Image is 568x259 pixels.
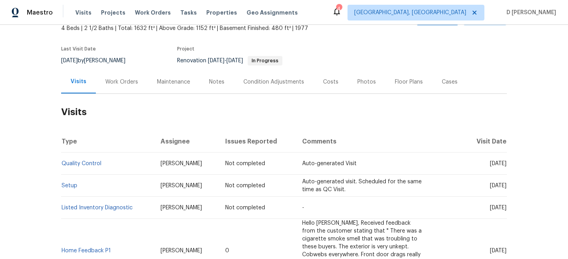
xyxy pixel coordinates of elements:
[61,130,154,153] th: Type
[206,9,237,17] span: Properties
[302,161,357,166] span: Auto-generated Visit
[490,248,506,253] span: [DATE]
[225,183,265,188] span: Not completed
[323,78,338,86] div: Costs
[354,9,466,17] span: [GEOGRAPHIC_DATA], [GEOGRAPHIC_DATA]
[27,9,53,17] span: Maestro
[157,78,190,86] div: Maintenance
[177,47,194,51] span: Project
[208,58,243,63] span: -
[61,58,78,63] span: [DATE]
[135,9,171,17] span: Work Orders
[161,248,202,253] span: [PERSON_NAME]
[61,24,347,32] span: 4 Beds | 2 1/2 Baths | Total: 1632 ft² | Above Grade: 1152 ft² | Basement Finished: 480 ft² | 1977
[161,161,202,166] span: [PERSON_NAME]
[180,10,197,15] span: Tasks
[302,179,422,192] span: Auto-generated visit. Scheduled for the same time as QC Visit.
[154,130,219,153] th: Assignee
[296,130,430,153] th: Comments
[225,161,265,166] span: Not completed
[61,56,135,65] div: by [PERSON_NAME]
[219,130,296,153] th: Issues Reported
[503,9,556,17] span: D [PERSON_NAME]
[302,205,304,211] span: -
[62,183,77,188] a: Setup
[209,78,224,86] div: Notes
[357,78,376,86] div: Photos
[62,248,111,253] a: Home Feedback P1
[430,130,507,153] th: Visit Date
[226,58,243,63] span: [DATE]
[490,205,506,211] span: [DATE]
[490,183,506,188] span: [DATE]
[336,5,342,13] div: 4
[61,94,507,130] h2: Visits
[395,78,423,86] div: Floor Plans
[225,248,229,253] span: 0
[177,58,282,63] span: Renovation
[161,183,202,188] span: [PERSON_NAME]
[247,9,298,17] span: Geo Assignments
[62,205,133,211] a: Listed Inventory Diagnostic
[442,78,458,86] div: Cases
[75,9,92,17] span: Visits
[62,161,101,166] a: Quality Control
[105,78,138,86] div: Work Orders
[243,78,304,86] div: Condition Adjustments
[208,58,224,63] span: [DATE]
[225,205,265,211] span: Not completed
[248,58,282,63] span: In Progress
[61,47,96,51] span: Last Visit Date
[71,78,86,86] div: Visits
[161,205,202,211] span: [PERSON_NAME]
[490,161,506,166] span: [DATE]
[101,9,125,17] span: Projects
